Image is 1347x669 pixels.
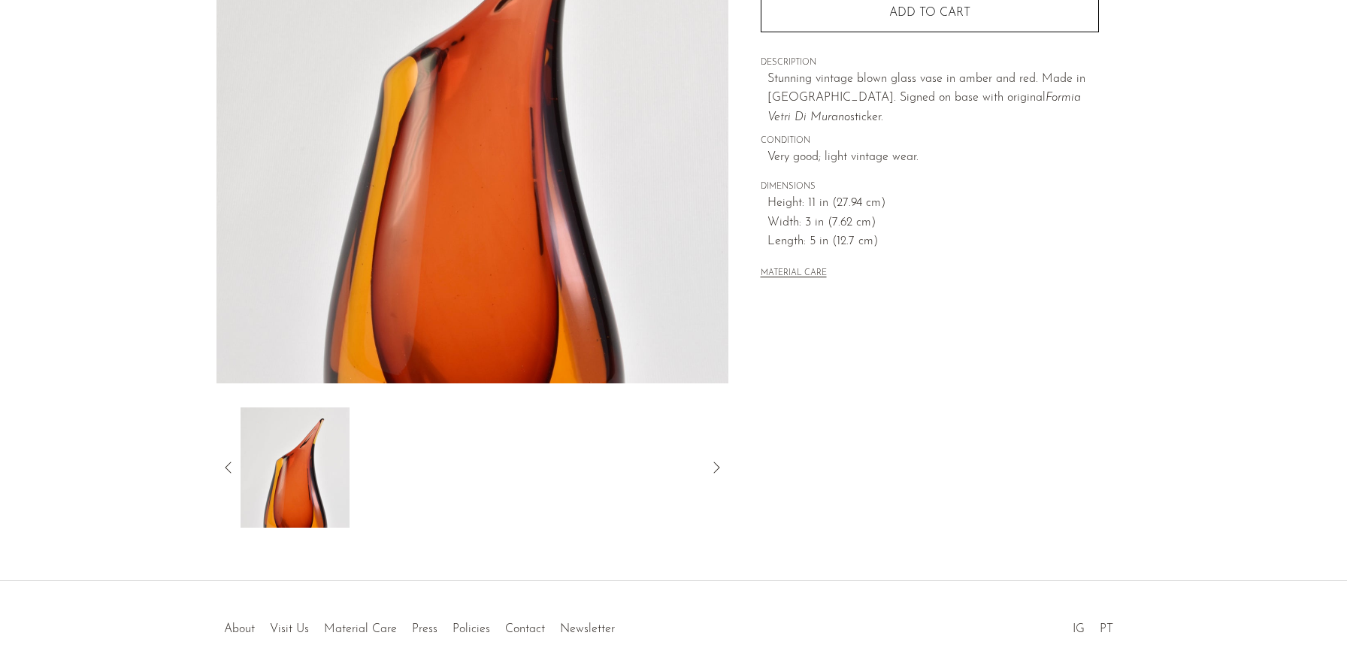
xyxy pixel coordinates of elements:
img: Curved Italian Glass Vase [241,407,350,528]
span: DIMENSIONS [761,180,1099,194]
ul: Quick links [216,611,622,640]
a: About [224,623,255,635]
ul: Social Medias [1065,611,1121,640]
p: Stunning vintage blown glass vase in amber and red. Made in [GEOGRAPHIC_DATA]. Signed on base wit... [767,70,1099,128]
a: PT [1100,623,1113,635]
button: MATERIAL CARE [761,268,827,280]
span: Width: 3 in (7.62 cm) [767,213,1099,233]
a: Material Care [324,623,397,635]
a: Press [412,623,437,635]
span: Add to cart [889,6,970,20]
span: Length: 5 in (12.7 cm) [767,232,1099,252]
span: Very good; light vintage wear. [767,148,1099,168]
a: IG [1073,623,1085,635]
a: Contact [505,623,545,635]
span: DESCRIPTION [761,56,1099,70]
span: CONDITION [761,135,1099,148]
a: Visit Us [270,623,309,635]
span: Height: 11 in (27.94 cm) [767,194,1099,213]
a: Policies [453,623,490,635]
